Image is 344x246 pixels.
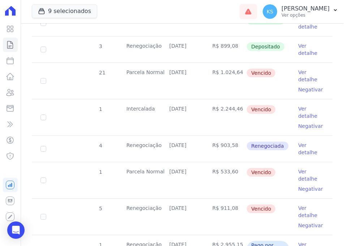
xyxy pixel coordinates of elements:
[7,221,25,239] div: Open Intercom Messenger
[161,199,204,235] td: [DATE]
[40,47,46,52] input: Só é possível selecionar pagamentos em aberto
[161,63,204,99] td: [DATE]
[118,36,161,62] td: Renegociação
[298,105,324,120] a: Ver detalhe
[98,206,102,211] span: 5
[161,136,204,162] td: [DATE]
[247,42,284,51] span: Depositado
[203,162,246,198] td: R$ 533,60
[203,136,246,162] td: R$ 903,58
[40,146,46,152] input: Só é possível selecionar pagamentos em aberto
[203,199,246,235] td: R$ 911,08
[298,204,324,219] a: Ver detalhe
[161,36,204,62] td: [DATE]
[247,69,275,77] span: Vencido
[298,186,323,192] a: Negativar
[32,4,97,18] button: 9 selecionados
[298,69,324,83] a: Ver detalhe
[118,199,161,235] td: Renegociação
[267,9,273,14] span: KS
[281,12,330,18] p: Ver opções
[247,204,275,213] span: Vencido
[98,43,102,49] span: 3
[298,168,324,182] a: Ver detalhe
[298,16,324,30] a: Ver detalhe
[247,105,275,114] span: Vencido
[118,162,161,198] td: Parcela Normal
[98,106,102,112] span: 1
[298,142,324,156] a: Ver detalhe
[203,99,246,135] td: R$ 2.244,46
[298,87,323,92] a: Negativar
[298,223,323,228] a: Negativar
[298,123,323,129] a: Negativar
[118,63,161,99] td: Parcela Normal
[40,214,46,220] input: default
[247,142,288,150] span: Renegociada
[161,99,204,135] td: [DATE]
[257,1,344,22] button: KS [PERSON_NAME] Ver opções
[281,5,330,12] p: [PERSON_NAME]
[118,136,161,162] td: Renegociação
[203,36,246,62] td: R$ 899,08
[203,63,246,99] td: R$ 1.024,64
[298,42,324,57] a: Ver detalhe
[98,143,102,148] span: 4
[98,70,106,75] span: 21
[40,177,46,183] input: default
[118,99,161,135] td: Intercalada
[40,78,46,84] input: default
[161,162,204,198] td: [DATE]
[98,169,102,175] span: 1
[40,115,46,120] input: default
[247,168,275,177] span: Vencido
